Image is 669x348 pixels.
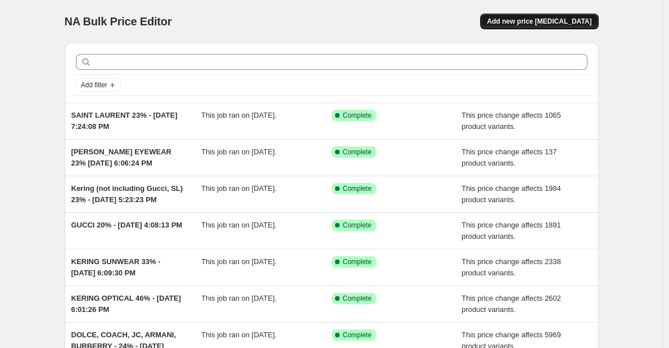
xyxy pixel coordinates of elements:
[462,257,561,277] span: This price change affects 2338 product variants.
[343,294,372,303] span: Complete
[343,111,372,120] span: Complete
[487,17,591,26] span: Add new price [MEDICAL_DATA]
[343,148,372,157] span: Complete
[462,184,561,204] span: This price change affects 1984 product variants.
[201,331,277,339] span: This job ran on [DATE].
[462,294,561,314] span: This price change affects 2602 product variants.
[201,111,277,119] span: This job ran on [DATE].
[71,257,161,277] span: KERING SUNWEAR 33% - [DATE] 6:09:30 PM
[201,221,277,229] span: This job ran on [DATE].
[343,184,372,193] span: Complete
[71,184,183,204] span: Kering (not including Gucci, SL) 23% - [DATE] 5:23:23 PM
[81,81,107,90] span: Add filter
[71,221,183,229] span: GUCCI 20% - [DATE] 4:08:13 PM
[71,148,171,167] span: [PERSON_NAME] EYEWEAR 23% [DATE] 6:06:24 PM
[201,294,277,302] span: This job ran on [DATE].
[71,294,181,314] span: KERING OPTICAL 46% - [DATE] 6:01:26 PM
[201,257,277,266] span: This job ran on [DATE].
[462,148,557,167] span: This price change affects 137 product variants.
[65,15,172,28] span: NA Bulk Price Editor
[480,14,598,29] button: Add new price [MEDICAL_DATA]
[462,111,561,131] span: This price change affects 1065 product variants.
[201,148,277,156] span: This job ran on [DATE].
[71,111,178,131] span: SAINT LAURENT 23% - [DATE] 7:24:08 PM
[76,78,121,92] button: Add filter
[201,184,277,193] span: This job ran on [DATE].
[343,331,372,340] span: Complete
[343,257,372,266] span: Complete
[462,221,561,240] span: This price change affects 1891 product variants.
[343,221,372,230] span: Complete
